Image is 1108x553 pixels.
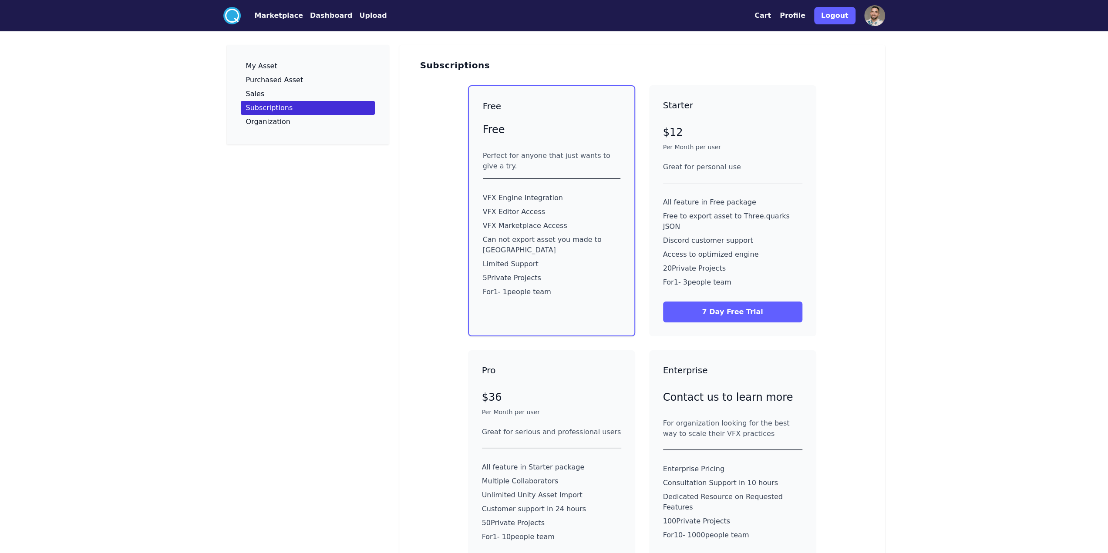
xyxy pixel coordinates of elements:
a: Logout [814,3,855,28]
a: Upload [352,10,387,21]
p: For 10 - 1000 people team [663,530,802,540]
p: Multiple Collaborators [482,476,621,486]
p: $12 [663,125,802,139]
h3: Enterprise [663,364,802,376]
p: 100 Private Projects [663,516,802,526]
button: Marketplace [255,10,303,21]
p: Customer support in 24 hours [482,504,621,514]
img: profile [864,5,885,26]
p: Purchased Asset [246,77,303,84]
p: Subscriptions [246,104,293,111]
p: For 1 - 1 people team [483,287,620,297]
p: VFX Editor Access [483,207,620,217]
p: Free [483,123,620,137]
p: Free to export asset to Three.quarks JSON [663,211,802,232]
p: VFX Engine Integration [483,193,620,203]
p: Contact us to learn more [663,390,802,404]
a: My Asset [241,59,375,73]
p: Consultation Support in 10 hours [663,478,802,488]
p: Unlimited Unity Asset Import [482,490,621,500]
a: Sales [241,87,375,101]
p: Access to optimized engine [663,249,802,260]
p: Per Month per user [482,408,621,416]
p: Per Month per user [663,143,802,151]
p: Can not export asset you made to [GEOGRAPHIC_DATA] [483,235,620,255]
p: Organization [246,118,290,125]
button: Dashboard [310,10,353,21]
h3: Starter [663,99,802,111]
p: $36 [482,390,621,404]
h3: Subscriptions [420,59,490,71]
p: All feature in Free package [663,197,802,208]
a: Subscriptions [241,101,375,115]
div: For organization looking for the best way to scale their VFX practices [663,418,802,439]
a: Dashboard [303,10,353,21]
p: Discord customer support [663,235,802,246]
h3: Free [483,100,620,112]
div: Great for serious and professional users [482,427,621,437]
p: VFX Marketplace Access [483,221,620,231]
p: Sales [246,90,265,97]
p: Limited Support [483,259,620,269]
button: Cart [754,10,771,21]
p: 5 Private Projects [483,273,620,283]
p: For 1 - 10 people team [482,532,621,542]
h3: Pro [482,364,621,376]
p: Dedicated Resource on Requested Features [663,492,802,513]
a: Organization [241,115,375,129]
div: Perfect for anyone that just wants to give a try. [483,151,620,171]
button: 7 Day Free Trial [663,302,802,322]
button: Upload [359,10,387,21]
p: 50 Private Projects [482,518,621,528]
p: For 1 - 3 people team [663,277,802,288]
p: My Asset [246,63,277,70]
p: All feature in Starter package [482,462,621,473]
button: Profile [780,10,805,21]
a: Marketplace [241,10,303,21]
p: 20 Private Projects [663,263,802,274]
a: Purchased Asset [241,73,375,87]
div: Great for personal use [663,162,802,172]
button: Logout [814,7,855,24]
p: Enterprise Pricing [663,464,802,474]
